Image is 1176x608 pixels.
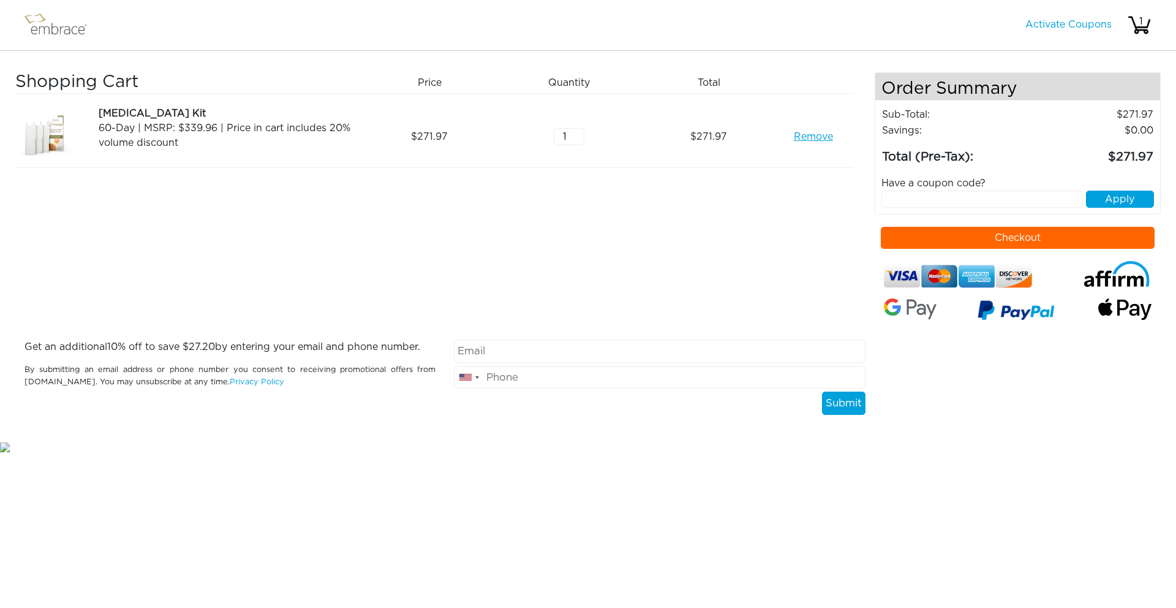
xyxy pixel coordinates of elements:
[24,340,435,354] p: Get an additional % off to save $ by entering your email and phone number.
[884,261,1033,292] img: credit-cards.png
[99,106,355,121] div: [MEDICAL_DATA] Kit
[411,129,448,144] span: 271.97
[794,129,833,144] a: Remove
[1025,20,1112,29] a: Activate Coupons
[1127,20,1151,29] a: 1
[881,139,1031,167] td: Total (Pre-Tax):
[454,340,865,363] input: Email
[978,296,1055,328] img: paypal-v3.png
[15,72,355,93] h3: Shopping Cart
[1031,107,1154,123] td: 271.97
[189,342,215,352] span: 27.20
[107,342,118,352] span: 10
[21,10,101,40] img: logo.png
[822,392,865,415] button: Submit
[1127,13,1151,37] img: cart
[872,176,1164,191] div: Have a coupon code?
[454,367,483,389] div: United States: +1
[1086,191,1154,208] button: Apply
[1098,298,1151,321] img: fullApplePay.png
[881,227,1155,249] button: Checkout
[230,378,284,386] a: Privacy Policy
[881,123,1031,139] td: Savings :
[881,107,1031,123] td: Sub-Total:
[24,364,435,387] p: By submitting an email address or phone number you consent to receiving promotional offers from [...
[15,106,77,167] img: 08a01078-8cea-11e7-8349-02e45ca4b85b.jpeg
[454,366,865,389] input: Phone
[99,121,355,150] div: 60-Day | MSRP: $339.96 | Price in cart includes 20% volume discount
[1082,261,1151,287] img: affirm-logo.svg
[690,129,727,144] span: 271.97
[644,72,783,93] div: Total
[1031,123,1154,139] td: 0.00
[884,298,937,319] img: Google-Pay-Logo.svg
[875,73,1161,101] h4: Order Summary
[548,75,590,90] span: Quantity
[364,72,504,93] div: Price
[1031,139,1154,167] td: 271.97
[1129,14,1153,29] div: 1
